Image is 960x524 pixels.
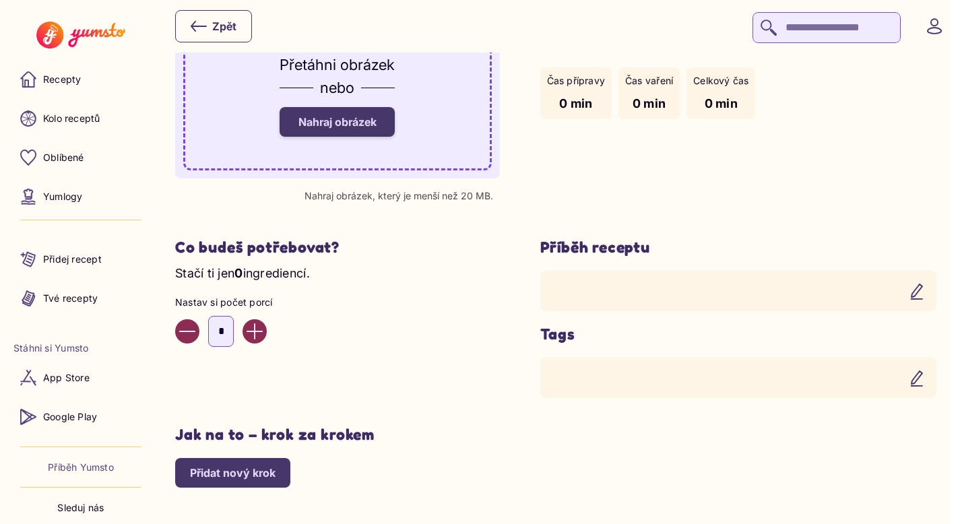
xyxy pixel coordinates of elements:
a: Příběh Yumsto [48,461,114,474]
p: Přetáhni obrázek [280,53,395,76]
button: Decrease value [175,319,199,343]
a: Tvé recepty [13,282,148,315]
div: Přidat nový krok [190,465,276,480]
p: nebo [320,76,354,99]
p: Čas přípravy [547,74,606,88]
span: 0 min [705,96,738,110]
p: Oblíbené [43,151,84,164]
p: Čas vaření [625,74,673,88]
h3: Jak na to – krok za krokem [175,425,936,445]
p: Recepty [43,73,81,86]
span: 0 [234,266,243,280]
h2: Co budeš potřebovat? [175,238,500,257]
p: Nahraj obrázek, který je menší než 20 MB. [305,191,493,201]
p: Kolo receptů [43,112,100,125]
span: 0 min [633,96,666,110]
p: Tvé recepty [43,292,98,305]
div: Zpět [191,18,236,34]
a: Yumlogy [13,181,148,213]
a: Recepty [13,63,148,96]
p: Yumlogy [43,190,82,203]
p: Stačí ti jen ingrediencí. [175,264,500,282]
a: Oblíbené [13,141,148,174]
li: Stáhni si Yumsto [13,341,148,355]
a: Přidej recept [13,243,148,275]
p: Celkový čas [693,74,748,88]
h5: Tags [540,325,937,344]
h3: Příběh receptu [540,238,937,257]
span: 0 min [559,96,592,110]
p: Google Play [43,410,97,424]
p: Přidej recept [43,253,102,266]
p: App Store [43,371,90,385]
a: Kolo receptů [13,102,148,135]
span: Nahraj obrázek [298,115,377,129]
input: Enter number [208,316,234,347]
button: Přidat nový krok [175,458,290,488]
p: Nastav si počet porcí [175,296,500,309]
p: Sleduj nás [57,501,104,515]
a: App Store [13,362,148,394]
img: Yumsto logo [36,22,125,48]
a: Google Play [13,401,148,433]
button: Zpět [175,10,252,42]
button: Increase value [243,319,267,343]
